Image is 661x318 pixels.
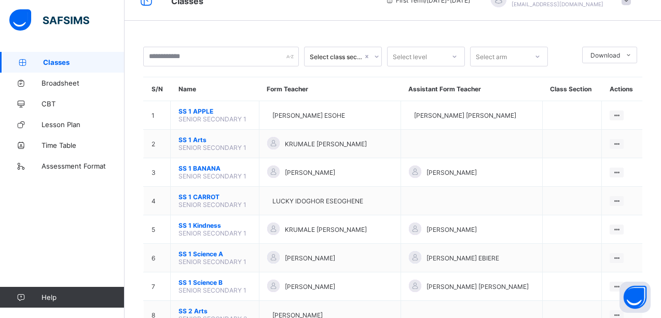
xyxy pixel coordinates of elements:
[310,53,363,61] div: Select class section
[178,279,251,286] span: SS 1 Science B
[42,100,125,108] span: CBT
[43,58,125,66] span: Classes
[178,144,246,151] span: SENIOR SECONDARY 1
[414,112,516,119] span: [PERSON_NAME] [PERSON_NAME]
[178,307,251,315] span: SS 2 Arts
[9,9,89,31] img: safsims
[144,77,171,101] th: S/N
[178,107,251,115] span: SS 1 APPLE
[144,272,171,301] td: 7
[602,77,642,101] th: Actions
[144,101,171,130] td: 1
[476,47,507,66] div: Select arm
[42,120,125,129] span: Lesson Plan
[178,115,246,123] span: SENIOR SECONDARY 1
[178,222,251,229] span: SS 1 Kindness
[426,254,499,262] span: [PERSON_NAME] EBIERE
[285,283,335,291] span: [PERSON_NAME]
[178,164,251,172] span: SS 1 BANANA
[178,286,246,294] span: SENIOR SECONDARY 1
[144,130,171,158] td: 2
[285,254,335,262] span: [PERSON_NAME]
[178,250,251,258] span: SS 1 Science A
[42,141,125,149] span: Time Table
[426,169,477,176] span: [PERSON_NAME]
[426,283,529,291] span: [PERSON_NAME] [PERSON_NAME]
[542,77,602,101] th: Class Section
[144,215,171,244] td: 5
[42,162,125,170] span: Assessment Format
[401,77,542,101] th: Assistant Form Teacher
[144,244,171,272] td: 6
[178,172,246,180] span: SENIOR SECONDARY 1
[285,226,367,233] span: KRUMALE [PERSON_NAME]
[512,1,603,7] span: [EMAIL_ADDRESS][DOMAIN_NAME]
[285,169,335,176] span: [PERSON_NAME]
[393,47,427,66] div: Select level
[178,229,246,237] span: SENIOR SECONDARY 1
[259,77,401,101] th: Form Teacher
[285,140,367,148] span: KRUMALE [PERSON_NAME]
[590,51,620,59] span: Download
[178,258,246,266] span: SENIOR SECONDARY 1
[144,158,171,187] td: 3
[144,187,171,215] td: 4
[272,112,345,119] span: [PERSON_NAME] ESOHE
[619,282,651,313] button: Open asap
[178,136,251,144] span: SS 1 Arts
[171,77,259,101] th: Name
[426,226,477,233] span: [PERSON_NAME]
[272,197,363,205] span: LUCKY IDOGHOR ESEOGHENE
[42,79,125,87] span: Broadsheet
[178,201,246,209] span: SENIOR SECONDARY 1
[42,293,124,301] span: Help
[178,193,251,201] span: SS 1 CARROT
